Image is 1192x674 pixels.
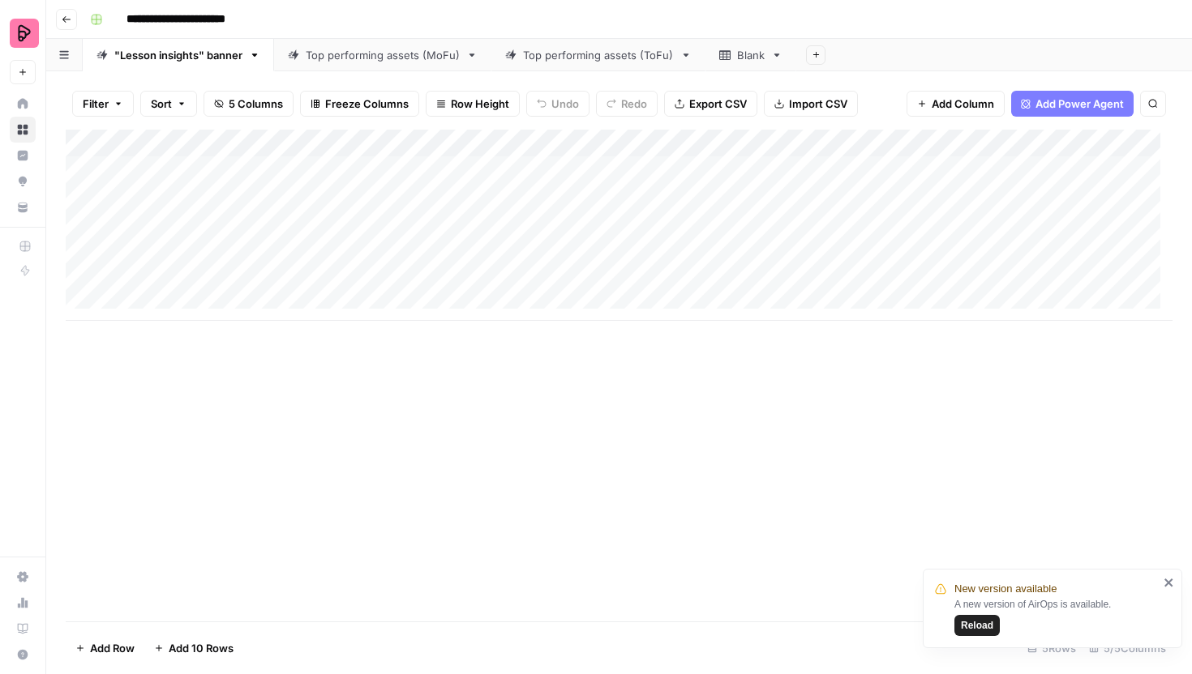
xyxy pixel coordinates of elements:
[907,91,1005,117] button: Add Column
[932,96,994,112] span: Add Column
[10,117,36,143] a: Browse
[169,640,234,656] span: Add 10 Rows
[10,616,36,642] a: Learning Hub
[491,39,705,71] a: Top performing assets (ToFu)
[10,19,39,48] img: Preply Logo
[689,96,747,112] span: Export CSV
[83,39,274,71] a: "Lesson insights" banner
[764,91,858,117] button: Import CSV
[954,615,1000,636] button: Reload
[114,47,242,63] div: "Lesson insights" banner
[596,91,658,117] button: Redo
[229,96,283,112] span: 5 Columns
[789,96,847,112] span: Import CSV
[72,91,134,117] button: Filter
[144,635,243,661] button: Add 10 Rows
[526,91,590,117] button: Undo
[961,618,993,633] span: Reload
[621,96,647,112] span: Redo
[1011,91,1134,117] button: Add Power Agent
[274,39,491,71] a: Top performing assets (MoFu)
[705,39,796,71] a: Blank
[10,642,36,668] button: Help + Support
[140,91,197,117] button: Sort
[523,47,674,63] div: Top performing assets (ToFu)
[10,168,36,194] a: Opportunities
[83,96,109,112] span: Filter
[664,91,757,117] button: Export CSV
[954,597,1159,636] div: A new version of AirOps is available.
[426,91,520,117] button: Row Height
[10,564,36,590] a: Settings
[10,143,36,168] a: Insights
[300,91,419,117] button: Freeze Columns
[204,91,294,117] button: 5 Columns
[1083,635,1173,661] div: 5/5 Columns
[306,47,460,63] div: Top performing assets (MoFu)
[1164,576,1175,589] button: close
[1035,96,1124,112] span: Add Power Agent
[1021,635,1083,661] div: 5 Rows
[10,13,36,53] button: Workspace: Preply
[10,91,36,117] a: Home
[325,96,409,112] span: Freeze Columns
[10,194,36,220] a: Your Data
[954,581,1057,597] span: New version available
[737,47,765,63] div: Blank
[90,640,135,656] span: Add Row
[451,96,509,112] span: Row Height
[66,635,144,661] button: Add Row
[551,96,579,112] span: Undo
[10,590,36,616] a: Usage
[151,96,172,112] span: Sort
